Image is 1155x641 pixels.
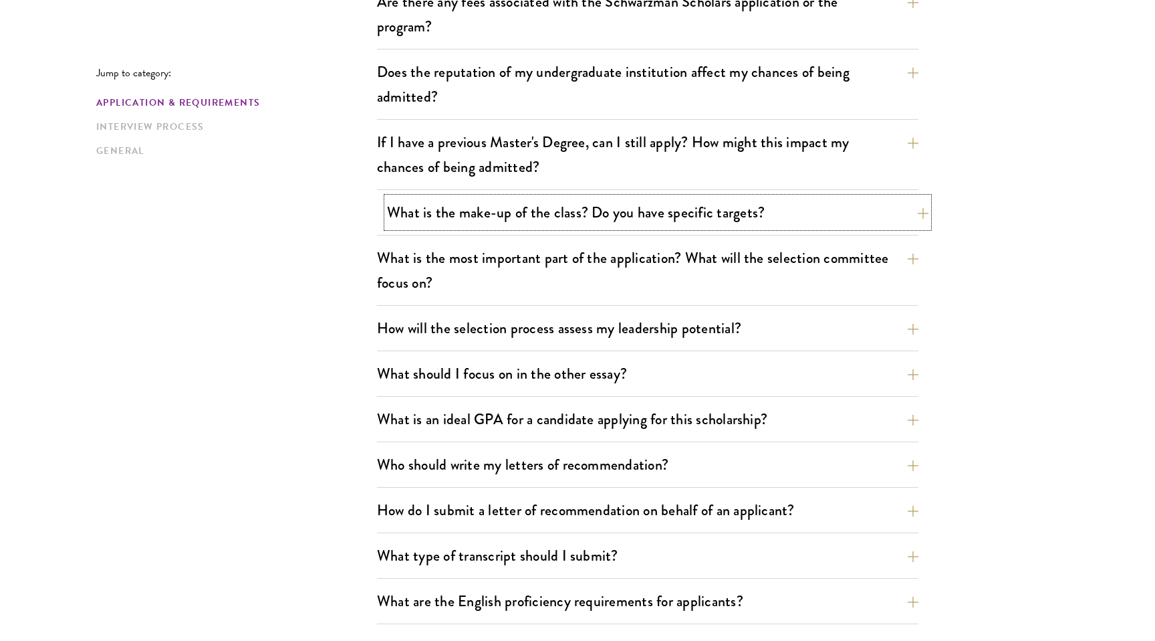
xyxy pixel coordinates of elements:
button: How will the selection process assess my leadership potential? [377,313,918,343]
button: Who should write my letters of recommendation? [377,450,918,480]
button: What type of transcript should I submit? [377,541,918,571]
button: What is the make-up of the class? Do you have specific targets? [387,197,928,227]
button: What is the most important part of the application? What will the selection committee focus on? [377,243,918,298]
p: Jump to category: [96,67,377,79]
button: What should I focus on in the other essay? [377,359,918,389]
a: Interview Process [96,120,369,134]
a: Application & Requirements [96,96,369,110]
button: If I have a previous Master's Degree, can I still apply? How might this impact my chances of bein... [377,127,918,182]
button: Does the reputation of my undergraduate institution affect my chances of being admitted? [377,57,918,112]
button: How do I submit a letter of recommendation on behalf of an applicant? [377,495,918,525]
a: General [96,144,369,158]
button: What is an ideal GPA for a candidate applying for this scholarship? [377,404,918,434]
button: What are the English proficiency requirements for applicants? [377,586,918,616]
